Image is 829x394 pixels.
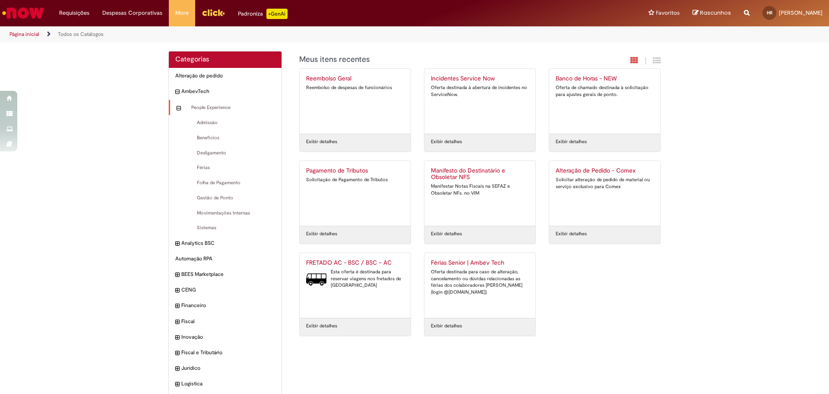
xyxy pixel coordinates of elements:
[181,271,275,278] span: BEES Marketplace
[181,365,275,372] span: Jurídico
[175,271,179,279] i: expandir categoria BEES Marketplace
[169,68,282,84] div: Alteração de pedido
[431,167,529,181] h2: Manifesto do Destinatário e Obsoletar NFS
[202,6,225,19] img: click_logo_yellow_360x200.png
[645,56,646,66] span: |
[767,10,772,16] span: HR
[181,302,275,309] span: Financeiro
[656,9,680,17] span: Favoritos
[300,69,411,134] a: Reembolso Geral Reembolso de despesas de funcionários
[169,100,282,236] ul: AmbevTech subcategorias
[169,100,282,115] div: recolher categoria People Experience People Experience
[306,269,326,290] img: FRETADO AC - BSC / BSC – AC
[169,145,282,161] div: Desligamento
[300,253,411,318] a: FRETADO AC - BSC / BSC – AC FRETADO AC - BSC / BSC – AC Esta oferta é destinada para reservar via...
[424,69,535,134] a: Incidentes Service Now Oferta destinada à abertura de incidentes no ServiceNow.
[175,88,179,96] i: recolher categoria AmbevTech
[306,84,404,91] div: Reembolso de despesas de funcionários
[306,259,404,266] h2: FRETADO AC - BSC / BSC – AC
[169,130,282,146] div: Benefícios
[266,9,288,19] p: +GenAi
[169,175,282,191] div: Folha de Pagamento
[169,282,282,298] div: expandir categoria CENG CENG
[169,205,282,221] div: Movimentações Internas
[306,167,404,174] h2: Pagamento de Tributos
[556,84,654,98] div: Oferta de chamado destinada à solicitação para ajustes gerais de ponto.
[169,83,282,99] div: recolher categoria AmbevTech AmbevTech
[169,345,282,361] div: expandir categoria Fiscal e Tributário Fiscal e Tributário
[306,323,337,330] a: Exibir detalhes
[175,349,179,358] i: expandir categoria Fiscal e Tributário
[181,333,275,341] span: Inovação
[58,31,104,38] a: Todos os Catálogos
[175,255,275,263] span: Automação RPA
[169,360,282,376] div: expandir categoria Jurídico Jurídico
[556,75,654,82] h2: Banco de Horas - NEW
[556,231,587,237] a: Exibir detalhes
[102,9,162,17] span: Despesas Corporativas
[779,9,823,16] span: [PERSON_NAME]
[175,240,179,248] i: expandir categoria Analytics BSC
[653,56,661,64] i: Exibição de grade
[175,224,275,231] span: Sistemas
[431,75,529,82] h2: Incidentes Service Now
[306,138,337,145] a: Exibir detalhes
[424,253,535,318] a: Férias Senior | Ambev Tech Oferta destinada para caso de alteração, cancelamento ou dúvidas relac...
[169,235,282,251] div: expandir categoria Analytics BSC Analytics BSC
[306,231,337,237] a: Exibir detalhes
[556,138,587,145] a: Exibir detalhes
[181,349,275,356] span: Fiscal e Tributário
[300,161,411,226] a: Pagamento de Tributos Solicitação de Pagamento de Tributos
[175,365,179,373] i: expandir categoria Jurídico
[431,138,462,145] a: Exibir detalhes
[181,88,275,95] span: AmbevTech
[306,176,404,183] div: Solicitação de Pagamento de Tributos
[306,75,404,82] h2: Reembolso Geral
[169,376,282,392] div: expandir categoria Logistica Logistica
[549,69,660,134] a: Banco de Horas - NEW Oferta de chamado destinada à solicitação para ajustes gerais de ponto.
[175,164,275,171] span: Férias
[169,329,282,345] div: expandir categoria Inovação Inovação
[169,314,282,330] div: expandir categoria Fiscal Fiscal
[556,176,654,190] div: Solicitar alteração de pedido de material ou serviço exclusivo para Comex
[175,286,179,295] i: expandir categoria CENG
[181,318,275,325] span: Fiscal
[169,220,282,236] div: Sistemas
[175,333,179,342] i: expandir categoria Inovação
[630,56,638,64] i: Exibição em cartão
[175,195,275,202] span: Gestão de Ponto
[181,286,275,294] span: CENG
[169,115,282,131] div: Admissão
[700,9,731,17] span: Rascunhos
[9,31,39,38] a: Página inicial
[175,210,275,217] span: Movimentações Internas
[169,190,282,206] div: Gestão de Ponto
[175,56,275,64] h2: Categorias
[549,161,660,226] a: Alteração de Pedido - Comex Solicitar alteração de pedido de material ou serviço exclusivo para C...
[169,298,282,314] div: expandir categoria Financeiro Financeiro
[183,104,275,111] span: People Experience
[59,9,89,17] span: Requisições
[299,55,567,64] h1: {"description":"","title":"Meus itens recentes"} Categoria
[175,72,275,80] span: Alteração de pedido
[693,9,731,17] a: Rascunhos
[1,4,45,22] img: ServiceNow
[169,251,282,267] div: Automação RPA
[238,9,288,19] div: Padroniza
[169,160,282,176] div: Férias
[431,231,462,237] a: Exibir detalhes
[175,150,275,157] span: Desligamento
[175,380,179,389] i: expandir categoria Logistica
[431,183,529,196] div: Manifestar Notas Fiscais na SEFAZ e Obsoletar NFs. no VIM
[181,240,275,247] span: Analytics BSC
[306,269,404,289] div: Esta oferta é destinada para reservar viagens nos fretados de [GEOGRAPHIC_DATA]
[177,104,180,113] i: recolher categoria People Experience
[175,9,189,17] span: More
[175,179,275,186] span: Folha de Pagamento
[424,161,535,226] a: Manifesto do Destinatário e Obsoletar NFS Manifestar Notas Fiscais na SEFAZ e Obsoletar NFs. no VIM
[431,84,529,98] div: Oferta destinada à abertura de incidentes no ServiceNow.
[181,380,275,388] span: Logistica
[556,167,654,174] h2: Alteração de Pedido - Comex
[431,323,462,330] a: Exibir detalhes
[175,302,179,311] i: expandir categoria Financeiro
